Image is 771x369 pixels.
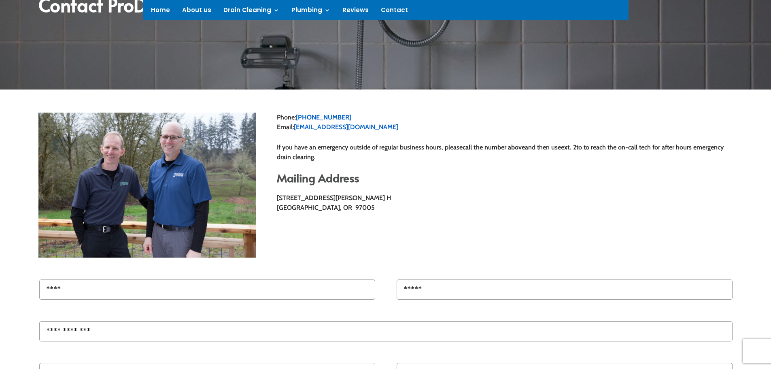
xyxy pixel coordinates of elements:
[277,204,375,211] span: [GEOGRAPHIC_DATA], OR 97005
[294,123,398,131] a: [EMAIL_ADDRESS][DOMAIN_NAME]
[277,194,391,202] span: [STREET_ADDRESS][PERSON_NAME] H
[296,113,351,121] a: [PHONE_NUMBER]
[38,113,256,258] img: _MG_4209 (1)
[277,123,294,131] span: Email:
[381,7,408,16] a: Contact
[277,143,724,161] span: to to reach the on-call tech for after hours emergency drain clearing.
[277,113,296,121] span: Phone:
[151,7,170,16] a: Home
[525,143,561,151] span: and then use
[342,7,369,16] a: Reviews
[223,7,279,16] a: Drain Cleaning
[291,7,330,16] a: Plumbing
[277,172,733,188] h2: Mailing Address
[182,7,211,16] a: About us
[463,143,525,151] strong: call the number above
[561,143,576,151] strong: ext. 2
[277,143,463,151] span: If you have an emergency outside of regular business hours, please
